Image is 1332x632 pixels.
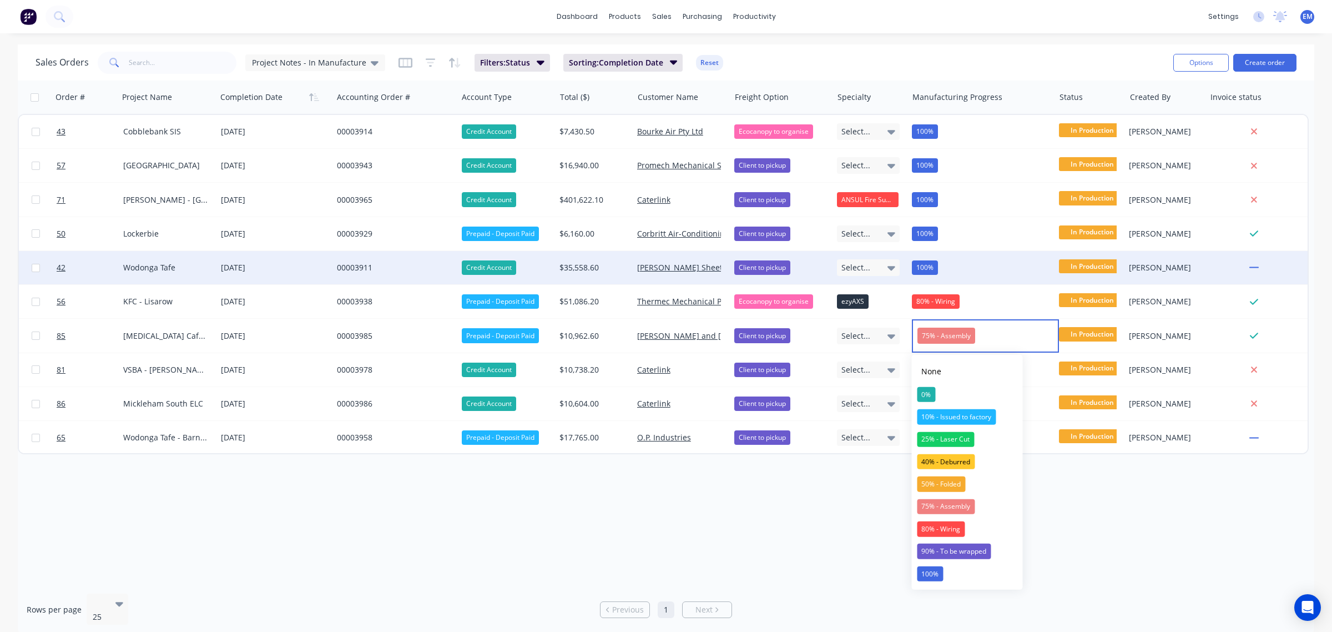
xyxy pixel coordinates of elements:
a: [PERSON_NAME] Sheetmetals [637,262,748,273]
div: Invoice status [1210,92,1262,103]
button: 40% - Deburred [912,450,1023,473]
a: Promech Mechanical Services [637,160,748,170]
a: Caterlink [637,194,670,205]
div: Lockerbie [123,228,208,239]
button: 80% - Wiring [912,518,1023,540]
div: Client to pickup [734,192,790,207]
div: productivity [728,8,781,25]
div: $16,940.00 [559,160,624,171]
span: 56 [57,296,65,307]
div: Credit Account [462,260,516,275]
div: Prepaid - Deposit Paid [462,430,539,445]
div: Total ($) [560,92,589,103]
div: 00003929 [337,228,447,239]
span: 85 [57,330,65,342]
span: Next [695,604,713,615]
div: [DATE] [221,159,328,173]
a: 86 [57,387,123,420]
span: 43 [57,126,65,137]
ul: Pagination [596,601,736,618]
div: ANSUL Fire Suppression [837,192,899,207]
span: Select... [841,160,870,171]
div: Client to pickup [734,430,790,445]
div: Client to pickup [734,227,790,241]
div: 100% [912,192,938,207]
span: In Production [1059,327,1126,341]
div: [PERSON_NAME] [1129,330,1197,342]
div: Account Type [462,92,512,103]
div: 00003911 [337,262,447,273]
div: Prepaid - Deposit Paid [462,294,539,309]
button: 50% - Folded [912,473,1023,495]
div: Project Name [122,92,172,103]
div: Completion Date [220,92,282,103]
div: purchasing [677,8,728,25]
div: Prepaid - Deposit Paid [462,227,539,241]
span: Previous [612,604,644,615]
div: $401,622.10 [559,194,624,205]
button: 100% [912,563,1023,585]
span: In Production [1059,395,1126,409]
div: 40% - Deburred [917,454,975,470]
div: Credit Account [462,192,516,207]
div: Customer Name [638,92,698,103]
img: Factory [20,8,37,25]
div: 50% - Folded [917,476,965,492]
div: 00003985 [337,330,447,342]
div: Credit Account [462,397,516,411]
div: Order # [56,92,85,103]
div: 100% [912,158,938,173]
div: ezyAXS [837,294,869,309]
span: Select... [841,398,870,409]
div: 00003965 [337,194,447,205]
div: [DATE] [221,397,328,411]
span: Select... [841,228,870,239]
div: $10,962.60 [559,330,624,342]
div: [PERSON_NAME] [1129,126,1197,137]
button: Sorting:Completion Date [563,54,683,72]
div: 100% [912,124,938,139]
span: 50 [57,228,65,239]
div: [PERSON_NAME] [1129,432,1197,443]
span: Filters: Status [480,57,530,68]
div: VSBA - [PERSON_NAME] [123,364,208,375]
div: [DATE] [221,261,328,275]
div: $7,430.50 [559,126,624,137]
div: 10% - Issued to factory [917,409,996,425]
div: [DATE] [221,431,328,445]
span: 75% - Assembly [917,328,975,344]
a: Corbritt Air-Conditioning Pty Ltd [637,228,756,239]
button: Create order [1233,54,1296,72]
button: Filters:Status [475,54,550,72]
span: 57 [57,160,65,171]
div: Freight Option [735,92,789,103]
span: Rows per page [27,604,82,615]
div: 00003914 [337,126,447,137]
div: $6,160.00 [559,228,624,239]
div: Credit Account [462,363,516,377]
div: Wodonga Tafe - Barnawartha [123,432,208,443]
button: Reset [696,55,723,71]
a: 42 [57,251,123,284]
div: sales [647,8,677,25]
a: 56 [57,285,123,318]
span: 42 [57,262,65,273]
span: In Production [1059,259,1126,273]
a: Caterlink [637,364,670,375]
span: Project Notes - In Manufacture [252,57,366,68]
span: Select... [841,432,870,443]
button: 10% - Issued to factory [912,406,1023,428]
div: $35,558.60 [559,262,624,273]
a: Bourke Air Pty Ltd [637,126,703,137]
div: Ecocanopy to organise [734,124,813,139]
button: 25% - Laser Cut [912,428,1023,450]
div: Cobblebank SIS [123,126,208,137]
div: 00003938 [337,296,447,307]
div: products [603,8,647,25]
div: [PERSON_NAME] - [GEOGRAPHIC_DATA] [123,194,208,205]
div: [DATE] [221,227,328,240]
span: In Production [1059,429,1126,443]
div: Client to pickup [734,363,790,377]
button: None [912,359,1023,383]
button: 0% [912,383,1023,405]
